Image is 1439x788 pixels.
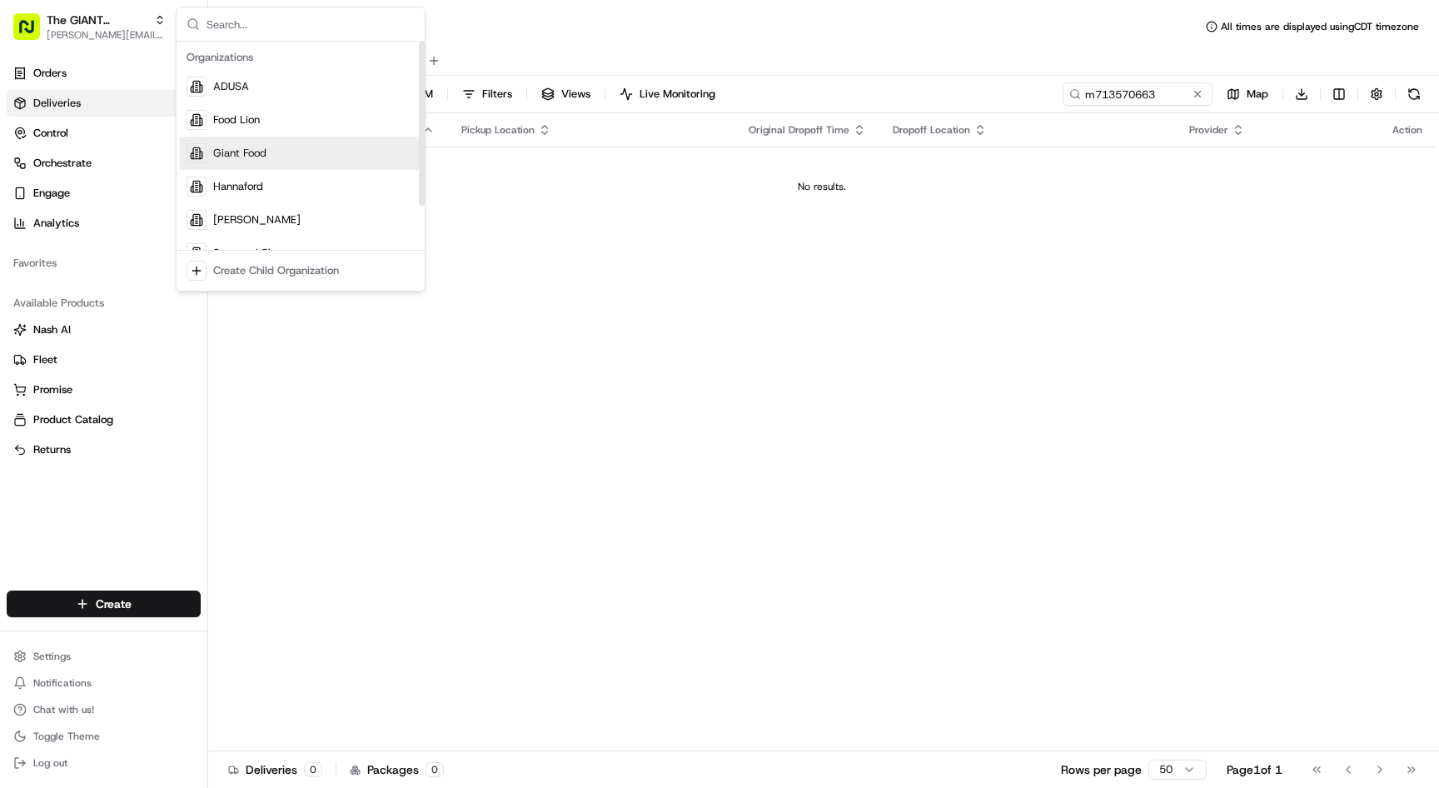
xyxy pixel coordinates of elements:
[1247,87,1268,102] span: Map
[33,650,71,663] span: Settings
[7,436,201,463] button: Returns
[283,164,303,184] button: Start new chat
[17,17,50,50] img: Nash
[33,66,67,81] span: Orders
[7,671,201,695] button: Notifications
[7,60,201,87] a: Orders
[33,676,92,690] span: Notifications
[33,242,127,258] span: Knowledge Base
[1392,123,1422,137] div: Action
[33,216,79,231] span: Analytics
[207,7,415,41] input: Search...
[33,382,72,397] span: Promise
[47,28,166,42] button: [PERSON_NAME][EMAIL_ADDRESS][DOMAIN_NAME]
[350,761,444,778] div: Packages
[7,290,201,317] div: Available Products
[304,762,322,777] div: 0
[141,243,154,257] div: 💻
[33,156,92,171] span: Orchestrate
[7,725,201,748] button: Toggle Theme
[213,212,301,227] span: [PERSON_NAME]
[10,235,134,265] a: 📗Knowledge Base
[7,406,201,433] button: Product Catalog
[7,150,201,177] button: Orchestrate
[426,762,444,777] div: 0
[17,67,303,93] p: Welcome 👋
[7,698,201,721] button: Chat with us!
[213,79,249,94] span: ADUSA
[43,107,300,125] input: Got a question? Start typing here...
[7,377,201,403] button: Promise
[7,250,201,277] div: Favorites
[33,412,113,427] span: Product Catalog
[482,87,512,102] span: Filters
[213,146,266,161] span: Giant Food
[13,442,194,457] a: Returns
[7,347,201,373] button: Fleet
[640,87,715,102] span: Live Monitoring
[166,282,202,295] span: Pylon
[180,45,421,70] div: Organizations
[213,246,286,261] span: Stop and Shop
[7,317,201,343] button: Nash AI
[213,263,339,278] div: Create Child Organization
[7,180,201,207] button: Engage
[17,243,30,257] div: 📗
[33,730,100,743] span: Toggle Theme
[1063,82,1212,106] input: Type to search
[33,703,94,716] span: Chat with us!
[749,123,849,137] span: Original Dropoff Time
[13,352,194,367] a: Fleet
[33,442,71,457] span: Returns
[157,242,267,258] span: API Documentation
[134,235,274,265] a: 💻API Documentation
[534,82,598,106] button: Views
[461,123,535,137] span: Pickup Location
[57,159,273,176] div: Start new chat
[455,82,520,106] button: Filters
[7,210,201,237] a: Analytics
[1221,20,1419,33] span: All times are displayed using CDT timezone
[7,120,201,147] button: Control
[33,126,68,141] span: Control
[7,591,201,617] button: Create
[33,756,67,770] span: Log out
[7,645,201,668] button: Settings
[893,123,970,137] span: Dropoff Location
[213,112,260,127] span: Food Lion
[7,751,201,775] button: Log out
[117,282,202,295] a: Powered byPylon
[561,87,590,102] span: Views
[33,186,70,201] span: Engage
[57,176,211,189] div: We're available if you need us!
[177,42,425,291] div: Suggestions
[1402,82,1426,106] button: Refresh
[47,12,147,28] button: The GIANT Company
[13,412,194,427] a: Product Catalog
[1227,761,1282,778] div: Page 1 of 1
[96,596,132,612] span: Create
[7,90,201,117] a: Deliveries
[612,82,723,106] button: Live Monitoring
[13,322,194,337] a: Nash AI
[33,352,57,367] span: Fleet
[17,159,47,189] img: 1736555255976-a54dd68f-1ca7-489b-9aae-adbdc363a1c4
[215,180,1429,193] div: No results.
[1061,761,1142,778] p: Rows per page
[213,179,263,194] span: Hannaford
[33,322,71,337] span: Nash AI
[33,96,81,111] span: Deliveries
[1219,82,1276,106] button: Map
[228,761,322,778] div: Deliveries
[1189,123,1228,137] span: Provider
[7,7,172,47] button: The GIANT Company[PERSON_NAME][EMAIL_ADDRESS][DOMAIN_NAME]
[13,382,194,397] a: Promise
